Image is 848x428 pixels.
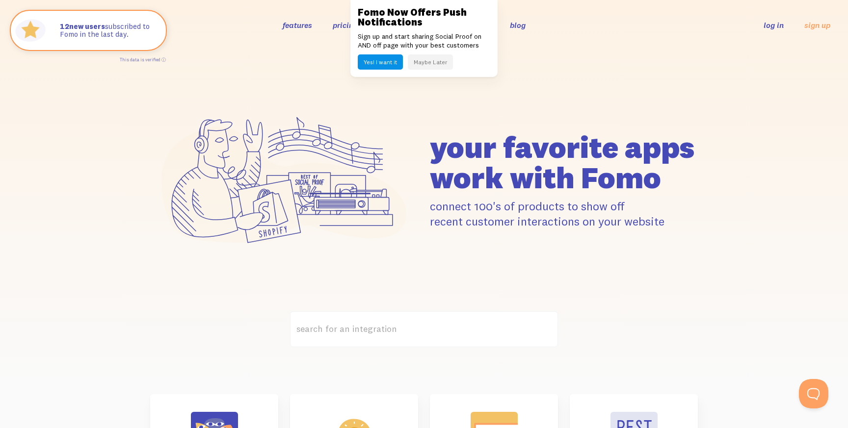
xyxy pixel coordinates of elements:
[60,22,105,31] strong: new users
[60,23,156,39] p: subscribed to Fomo in the last day.
[358,54,403,70] button: Yes! I want it
[510,20,526,30] a: blog
[60,23,69,31] span: 12
[430,199,698,229] p: connect 100's of products to show off recent customer interactions on your website
[430,132,698,193] h1: your favorite apps work with Fomo
[358,32,490,50] p: Sign up and start sharing Social Proof on AND off page with your best customers
[408,54,453,70] button: Maybe Later
[333,20,358,30] a: pricing
[283,20,312,30] a: features
[290,311,558,347] label: search for an integration
[358,7,490,27] h3: Fomo Now Offers Push Notifications
[799,379,828,408] iframe: Help Scout Beacon - Open
[804,20,830,30] a: sign up
[120,57,166,62] a: This data is verified ⓘ
[13,13,48,48] img: Fomo
[764,20,784,30] a: log in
